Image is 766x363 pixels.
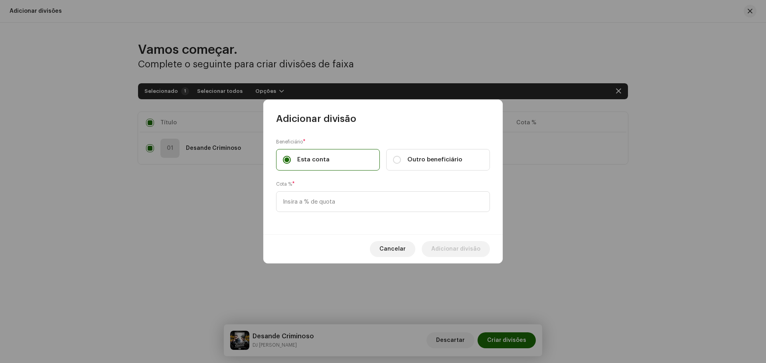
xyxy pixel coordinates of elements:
[407,155,462,164] span: Outro beneficiário
[379,241,406,257] span: Cancelar
[276,191,490,212] input: Insira a % de quota
[276,138,303,146] small: Beneficiário
[297,155,330,164] span: Esta conta
[370,241,415,257] button: Cancelar
[276,180,292,188] small: Cota %
[276,112,356,125] span: Adicionar divisão
[422,241,490,257] button: Adicionar divisão
[431,241,480,257] span: Adicionar divisão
